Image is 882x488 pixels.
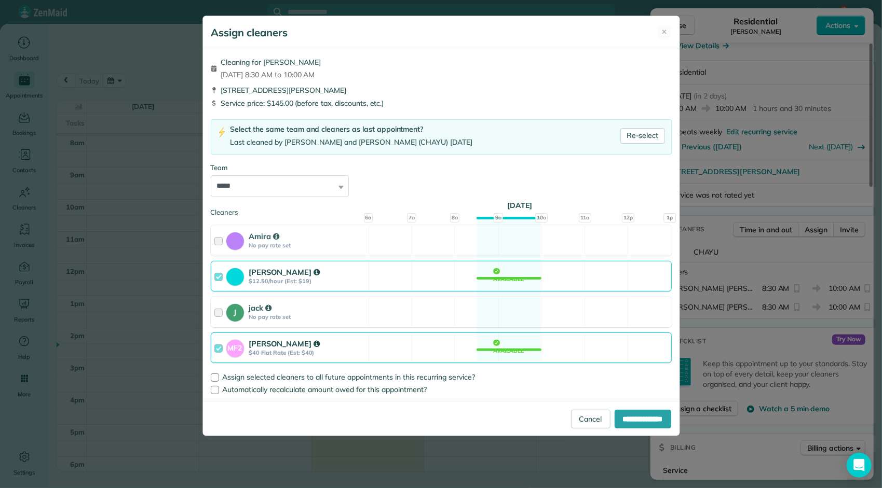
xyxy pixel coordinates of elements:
div: Service price: $145.00 (before tax, discounts, etc.) [211,98,672,108]
strong: J [226,304,244,318]
img: lightning-bolt-icon-94e5364df696ac2de96d3a42b8a9ff6ba979493684c50e6bbbcda72601fa0d29.png [218,127,226,138]
strong: [PERSON_NAME] [249,267,320,277]
div: Select the same team and cleaners as last appointment? [230,124,473,135]
strong: No pay rate set [249,313,365,320]
a: Re-select [620,128,665,144]
span: Automatically recalculate amount owed for this appointment? [223,385,427,394]
strong: MF2 [226,340,244,354]
a: Cancel [571,410,610,428]
strong: $12.50/hour (Est: $19) [249,277,365,285]
strong: $40 Flat Rate (Est: $40) [249,349,365,356]
div: Open Intercom Messenger [847,453,872,478]
span: [DATE] 8:30 AM to 10:00 AM [221,69,321,80]
strong: No pay rate set [249,242,365,249]
strong: jack [249,303,272,313]
span: Assign selected cleaners to all future appointments in this recurring service? [223,372,476,382]
h5: Assign cleaners [211,25,288,40]
div: Last cleaned by [PERSON_NAME] and [PERSON_NAME] (CHAYU) [DATE] [230,137,473,148]
div: [STREET_ADDRESS][PERSON_NAME] [211,85,672,95]
span: ✕ [662,27,668,37]
div: Cleaners [211,207,672,211]
span: Cleaning for [PERSON_NAME] [221,57,321,67]
strong: [PERSON_NAME] [249,339,320,348]
div: Team [211,163,672,173]
strong: Amira [249,231,280,241]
